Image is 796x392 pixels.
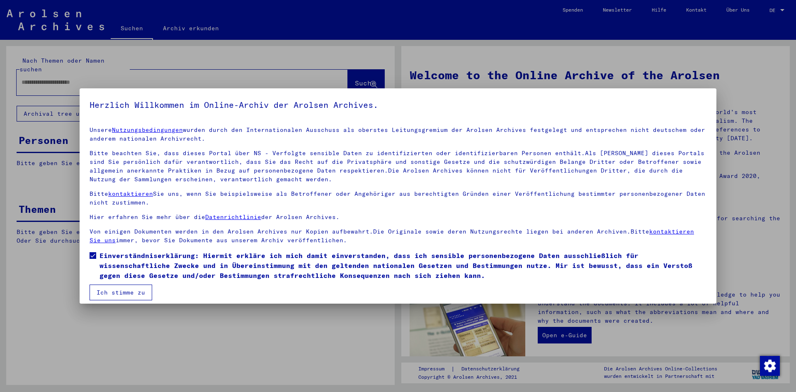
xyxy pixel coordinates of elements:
[90,228,694,244] a: kontaktieren Sie uns
[90,98,706,112] h5: Herzlich Willkommen im Online-Archiv der Arolsen Archives.
[90,213,706,222] p: Hier erfahren Sie mehr über die der Arolsen Archives.
[760,356,780,376] img: Zustimmung ändern
[90,227,706,245] p: Von einigen Dokumenten werden in den Arolsen Archives nur Kopien aufbewahrt.Die Originale sowie d...
[205,213,261,221] a: Datenrichtlinie
[108,190,153,197] a: kontaktieren
[90,126,706,143] p: Unsere wurden durch den Internationalen Ausschuss als oberstes Leitungsgremium der Arolsen Archiv...
[90,190,706,207] p: Bitte Sie uns, wenn Sie beispielsweise als Betroffener oder Angehöriger aus berechtigten Gründen ...
[112,126,183,134] a: Nutzungsbedingungen
[90,285,152,300] button: Ich stimme zu
[90,149,706,184] p: Bitte beachten Sie, dass dieses Portal über NS - Verfolgte sensible Daten zu identifizierten oder...
[99,251,706,280] span: Einverständniserklärung: Hiermit erkläre ich mich damit einverstanden, dass ich sensible personen...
